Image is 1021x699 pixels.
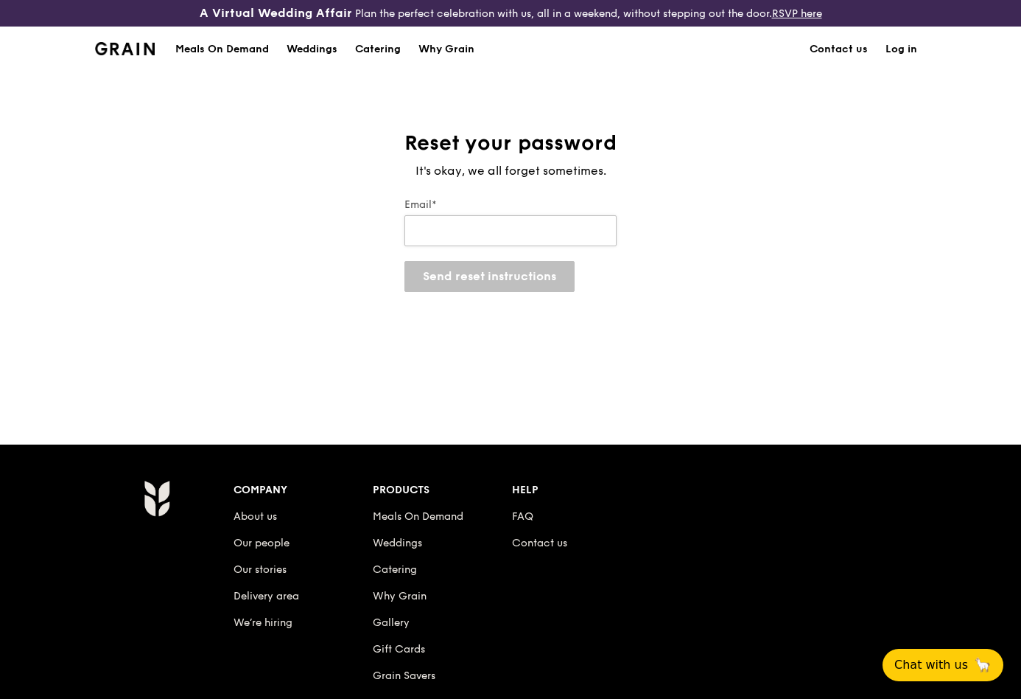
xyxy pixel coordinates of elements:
[801,27,877,72] a: Contact us
[512,510,533,523] a: FAQ
[894,656,968,674] span: Chat with us
[772,7,822,20] a: RSVP here
[234,537,290,549] a: Our people
[512,480,651,501] div: Help
[175,27,269,72] div: Meals On Demand
[373,480,512,501] div: Products
[278,27,346,72] a: Weddings
[200,6,352,21] h3: A Virtual Wedding Affair
[355,27,401,72] div: Catering
[418,27,474,72] div: Why Grain
[393,130,628,156] h1: Reset your password
[234,563,287,576] a: Our stories
[512,537,567,549] a: Contact us
[877,27,926,72] a: Log in
[373,510,463,523] a: Meals On Demand
[95,42,155,55] img: Grain
[883,649,1003,681] button: Chat with us🦙
[373,643,425,655] a: Gift Cards
[234,480,373,501] div: Company
[287,27,337,72] div: Weddings
[974,656,992,674] span: 🦙
[234,510,277,523] a: About us
[415,164,606,178] span: It's okay, we all forget sometimes.
[373,616,410,629] a: Gallery
[404,198,617,212] label: Email*
[373,670,435,682] a: Grain Savers
[410,27,483,72] a: Why Grain
[144,480,169,517] img: Grain
[404,261,575,292] button: Send reset instructions
[373,537,422,549] a: Weddings
[234,590,299,602] a: Delivery area
[95,26,155,70] a: GrainGrain
[170,6,851,21] div: Plan the perfect celebration with us, all in a weekend, without stepping out the door.
[234,616,292,629] a: We’re hiring
[373,563,417,576] a: Catering
[346,27,410,72] a: Catering
[373,590,427,602] a: Why Grain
